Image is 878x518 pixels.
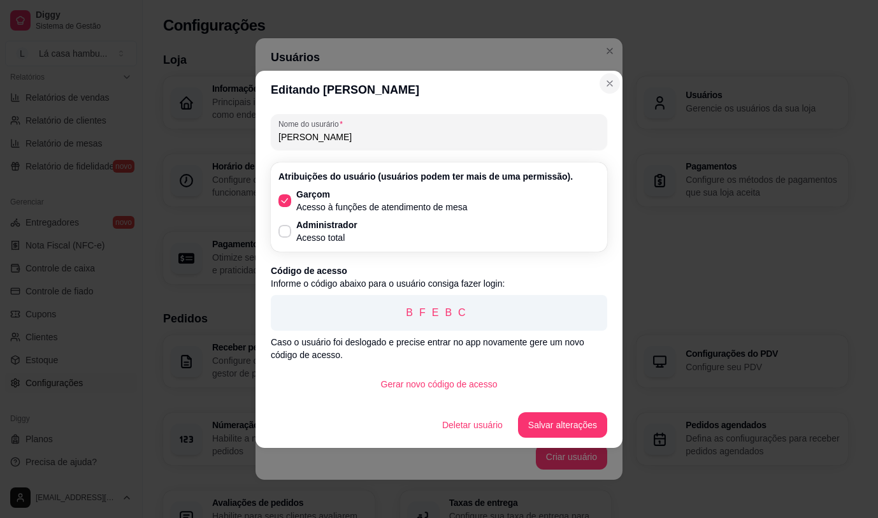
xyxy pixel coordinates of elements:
[255,71,623,109] header: Editando [PERSON_NAME]
[281,305,597,320] p: BFEBC
[518,412,607,438] button: Salvar alterações
[271,277,607,290] p: Informe o código abaixo para o usuário consiga fazer login:
[296,201,468,213] p: Acesso à funções de atendimento de mesa
[278,131,600,143] input: Nome do usurário
[600,73,620,94] button: Close
[278,170,600,183] p: Atribuições do usuário (usuários podem ter mais de uma permissão).
[296,231,357,244] p: Acesso total
[371,371,508,397] button: Gerar novo código de acesso
[278,119,347,129] label: Nome do usurário
[271,336,607,361] p: Caso o usuário foi deslogado e precise entrar no app novamente gere um novo código de acesso.
[271,264,607,277] p: Código de acesso
[432,412,513,438] button: Deletar usuário
[296,219,357,231] p: Administrador
[296,188,468,201] p: Garçom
